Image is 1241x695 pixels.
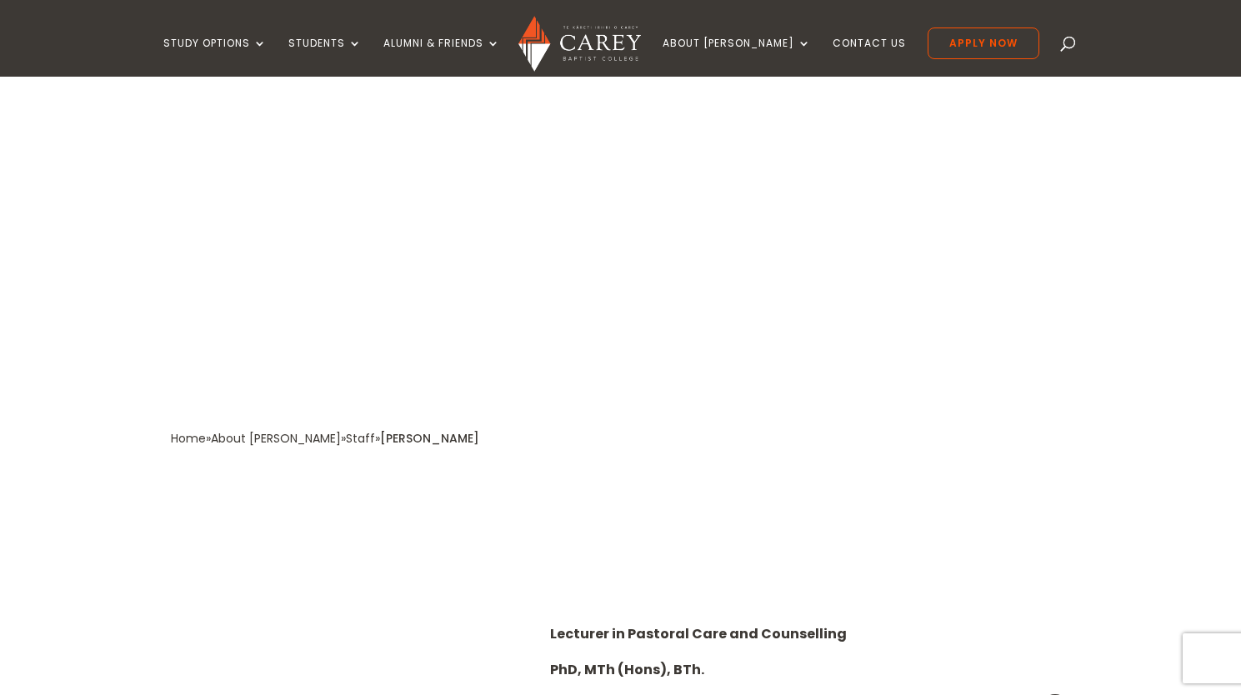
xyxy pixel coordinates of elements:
a: Contact Us [833,37,906,77]
a: Apply Now [928,27,1039,59]
strong: Lecturer in Pastoral Care and Counselling [550,624,847,643]
a: Students [288,37,362,77]
strong: PhD, MTh (Hons), BTh. [550,660,704,679]
a: About [PERSON_NAME] [663,37,811,77]
img: Carey Baptist College [518,16,641,72]
div: [PERSON_NAME] [380,427,479,450]
a: Staff [346,430,375,447]
a: Study Options [163,37,267,77]
a: About [PERSON_NAME] [211,430,341,447]
a: Alumni & Friends [383,37,500,77]
div: » » » [171,427,380,450]
a: Home [171,430,206,447]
